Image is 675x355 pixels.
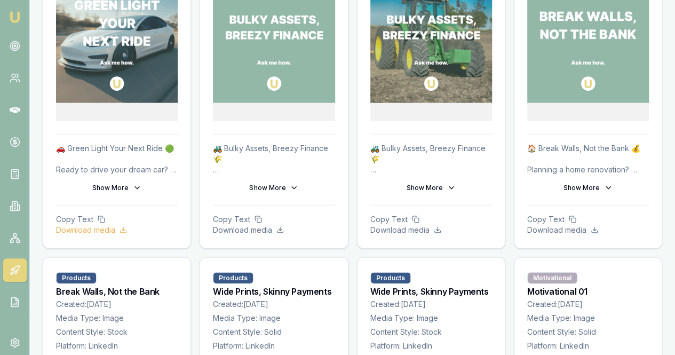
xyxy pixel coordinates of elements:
p: Created: [DATE] [370,299,492,310]
div: Motivational [527,272,577,284]
div: Products [56,272,97,284]
button: Show More [213,179,335,196]
p: Copy Text [370,214,492,225]
p: Platform: LinkedIn [213,341,335,351]
button: Show More [56,179,178,196]
p: Download media [370,225,492,235]
p: Copy Text [56,214,178,225]
p: Created: [DATE] [527,299,649,310]
h3: Wide Prints, Skinny Payments [370,287,492,296]
button: Show More [527,179,649,196]
h3: Motivational 01 [527,287,649,296]
p: Media Type: Image [370,313,492,324]
p: Copy Text [527,214,649,225]
p: Platform: LinkedIn [56,341,178,351]
p: Copy Text [213,214,335,225]
p: 🚜 Bulky Assets, Breezy Finance 🌾 Need heavy-duty equipment for your business or farm? We offer fl... [370,143,492,175]
p: Created: [DATE] [213,299,335,310]
p: Media Type: Image [527,313,649,324]
div: Products [370,272,411,284]
p: Media Type: Image [56,313,178,324]
h3: Wide Prints, Skinny Payments [213,287,335,296]
p: Download media [527,225,649,235]
p: 🚜 Bulky Assets, Breezy Finance 🌾 Need heavy-duty equipment for your business or farm? We offer fl... [213,143,335,175]
p: Content Style: Stock [370,327,492,337]
p: Content Style: Solid [527,327,649,337]
p: Platform: LinkedIn [527,341,649,351]
p: Created: [DATE] [56,299,178,310]
p: Media Type: Image [213,313,335,324]
p: Platform: LinkedIn [370,341,492,351]
p: 🏠 Break Walls, Not the Bank 💰 Planning a home renovation? Don’t let costs hold you back! With our... [527,143,649,175]
p: Content Style: Stock [56,327,178,337]
button: Show More [370,179,492,196]
p: Download media [213,225,335,235]
h3: Break Walls, Not the Bank [56,287,178,296]
p: Download media [56,225,178,235]
p: Content Style: Solid [213,327,335,337]
p: 🚗 Green Light Your Next Ride 🟢 Ready to drive your dream car? With our hassle-free car finance op... [56,143,178,175]
div: Products [213,272,253,284]
img: emu-icon-u.png [9,11,21,23]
